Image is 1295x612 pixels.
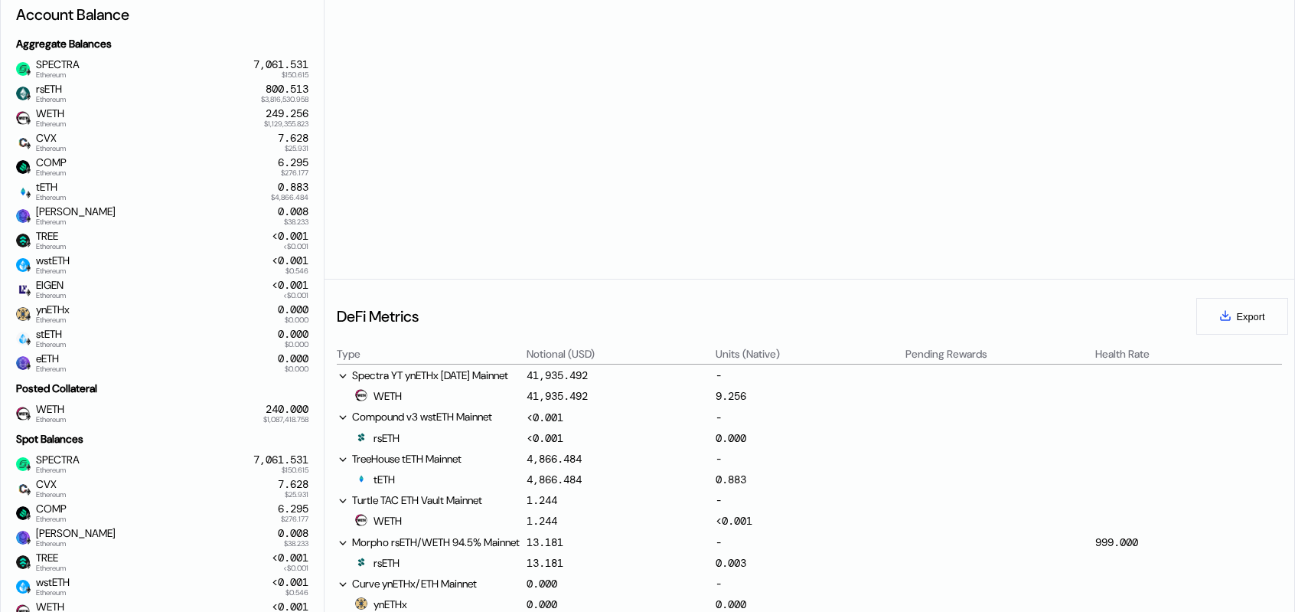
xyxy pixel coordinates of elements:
[355,597,367,610] img: ynETHx.png
[36,316,70,324] span: Ethereum
[16,234,30,247] img: TREE_logo.png
[30,403,66,423] span: WETH
[278,205,308,218] div: 0.008
[355,389,367,401] img: weth.png
[285,316,308,324] span: $0.000
[266,83,308,96] div: 800.513
[24,240,32,247] img: svg+xml,%3c
[10,375,315,401] div: Posted Collateral
[355,389,402,403] div: WETH
[278,132,308,145] div: 7.628
[24,93,32,100] img: svg+xml,%3c
[716,347,780,361] div: Units (Native)
[24,166,32,174] img: svg+xml,%3c
[30,352,66,372] span: eETH
[527,493,557,507] div: 1.244
[30,254,70,274] span: wstETH
[716,368,902,383] div: -
[527,389,588,403] div: 41,935.492
[16,209,30,223] img: weETH.png
[36,243,66,250] span: Ethereum
[36,96,66,103] span: Ethereum
[24,191,32,198] img: svg+xml,%3c
[355,514,367,526] img: weth.png
[30,303,70,323] span: ynETHx
[337,306,419,326] div: DeFi Metrics
[272,254,308,267] div: <0.001
[16,506,30,520] img: COMP.png
[337,451,524,466] div: TreeHouse tETH Mainnet
[24,561,32,569] img: svg+xml,%3c
[24,512,32,520] img: svg+xml,%3c
[253,453,308,466] div: 7,061.531
[716,493,902,508] div: -
[337,576,524,591] div: Curve ynETHx/ETH Mainnet
[282,71,308,79] span: $150.615
[24,313,32,321] img: svg+xml,%3c
[36,565,66,572] span: Ethereum
[527,577,557,591] div: 0.000
[355,556,367,568] img: Icon___Dark.png
[278,303,308,316] div: 0.000
[272,551,308,565] div: <0.001
[24,142,32,149] img: svg+xml,%3c
[266,107,308,120] div: 249.256
[355,514,402,528] div: WETH
[355,473,395,486] div: tETH
[272,576,308,589] div: <0.001
[285,145,308,152] span: $25.931
[527,556,563,570] div: 13.181
[527,535,563,549] div: 13.181
[36,194,66,201] span: Ethereum
[16,283,30,296] img: eigen.jpg
[36,145,66,152] span: Ethereum
[30,156,67,176] span: COMP
[253,58,308,71] div: 7,061.531
[1095,347,1150,361] div: Health Rate
[527,347,595,361] div: Notional (USD)
[527,597,557,611] div: 0.000
[355,597,407,611] div: ynETHx
[16,87,30,100] img: rseth.png
[30,132,66,152] span: CVX
[337,493,524,508] div: Turtle TAC ETH Vault Mainnet
[272,279,308,292] div: <0.001
[16,531,30,545] img: weETH.png
[527,514,557,528] div: 1.244
[24,289,32,296] img: svg+xml,%3c
[716,451,902,466] div: -
[24,264,32,272] img: svg+xml,%3c
[285,341,308,349] span: $0.000
[24,338,32,345] img: svg+xml,%3c
[30,205,116,225] span: [PERSON_NAME]
[30,279,66,299] span: EIGEN
[284,540,308,548] span: $38.233
[24,68,32,76] img: svg+xml,%3c
[527,431,563,445] div: <0.001
[10,31,315,57] div: Aggregate Balances
[266,403,308,416] div: 240.000
[30,58,80,78] span: SPECTRA
[30,107,66,127] span: WETH
[272,230,308,243] div: <0.001
[278,156,308,169] div: 6.295
[716,556,746,570] div: 0.003
[36,218,116,226] span: Ethereum
[36,515,67,523] span: Ethereum
[355,556,400,570] div: rsETH
[24,413,32,421] img: svg+xml,%3c
[263,416,308,424] span: $1,087,418.758
[30,328,66,348] span: stETH
[285,267,308,275] span: $0.546
[1237,311,1265,322] span: Export
[527,452,582,466] div: 4,866.484
[16,332,30,345] img: steth_logo.png
[1196,298,1288,335] button: Export
[30,502,67,522] span: COMP
[30,576,70,596] span: wstETH
[16,111,30,125] img: weth.png
[264,120,308,128] span: $1,129,355.823
[337,535,524,550] div: Morpho rsETH/WETH 94.5% Mainnet
[278,502,308,515] div: 6.295
[24,488,32,496] img: svg+xml,%3c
